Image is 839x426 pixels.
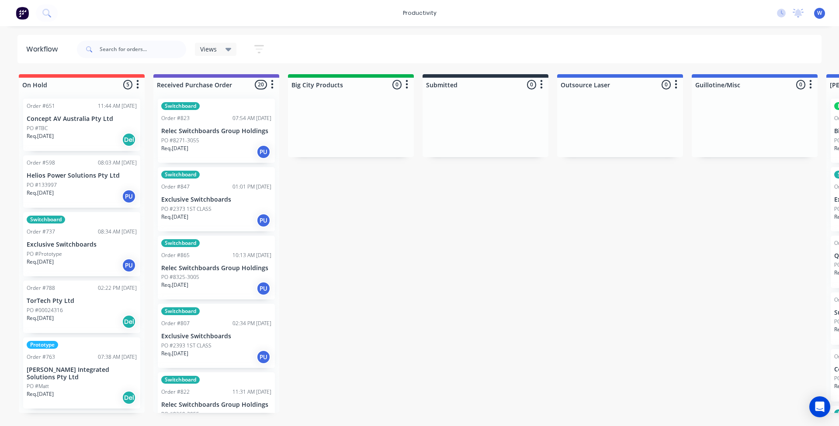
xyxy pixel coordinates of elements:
[232,183,271,191] div: 01:01 PM [DATE]
[161,273,199,281] p: PO #8325-3005
[26,44,62,55] div: Workflow
[232,319,271,327] div: 02:34 PM [DATE]
[161,281,188,289] p: Req. [DATE]
[232,251,271,259] div: 10:13 AM [DATE]
[817,9,822,17] span: W
[399,7,441,20] div: productivity
[161,342,211,350] p: PO #2393 1ST CLASS
[161,251,190,259] div: Order #865
[161,376,200,384] div: Switchboard
[27,314,54,322] p: Req. [DATE]
[23,281,140,333] div: Order #78802:22 PM [DATE]TorTech Pty LtdPO #00024316Req.[DATE]Del
[161,319,190,327] div: Order #807
[122,189,136,203] div: PU
[161,410,199,418] p: PO #8260-3055
[27,297,137,305] p: TorTech Pty Ltd
[98,102,137,110] div: 11:44 AM [DATE]
[27,353,55,361] div: Order #763
[23,212,140,276] div: SwitchboardOrder #73708:34 AM [DATE]Exclusive SwitchboardsPO #PrototypeReq.[DATE]PU
[161,333,271,340] p: Exclusive Switchboards
[200,45,217,54] span: Views
[809,396,830,417] div: Open Intercom Messenger
[122,133,136,147] div: Del
[161,205,211,213] p: PO #2373 1ST CLASS
[98,159,137,167] div: 08:03 AM [DATE]
[161,307,200,315] div: Switchboard
[27,241,137,248] p: Exclusive Switchboards
[161,171,200,179] div: Switchboard
[27,250,62,258] p: PO #Prototype
[158,236,275,300] div: SwitchboardOrder #86510:13 AM [DATE]Relec Switchboards Group HoldingsPO #8325-3005Req.[DATE]PU
[161,183,190,191] div: Order #847
[161,137,199,144] p: PO #8271-3055
[100,41,186,58] input: Search for orders...
[161,401,271,409] p: Relec Switchboards Group Holdings
[27,102,55,110] div: Order #651
[27,172,137,179] p: Helios Power Solutions Pty Ltd
[27,341,58,349] div: Prototype
[23,155,140,208] div: Order #59808:03 AM [DATE]Helios Power Solutions Pty LtdPO #133997Req.[DATE]PU
[27,159,55,167] div: Order #598
[122,391,136,405] div: Del
[161,213,188,221] p: Req. [DATE]
[27,258,54,266] p: Req. [DATE]
[122,315,136,329] div: Del
[27,115,137,123] p: Concept AV Australia Pty Ltd
[158,167,275,231] div: SwitchboardOrder #84701:01 PM [DATE]Exclusive SwitchboardsPO #2373 1ST CLASSReq.[DATE]PU
[98,353,137,361] div: 07:38 AM [DATE]
[27,382,49,390] p: PO #Matt
[27,306,63,314] p: PO #00024316
[27,181,57,189] p: PO #133997
[27,284,55,292] div: Order #788
[257,213,270,227] div: PU
[23,99,140,151] div: Order #65111:44 AM [DATE]Concept AV Australia Pty LtdPO #TBCReq.[DATE]Del
[27,228,55,236] div: Order #737
[158,304,275,368] div: SwitchboardOrder #80702:34 PM [DATE]Exclusive SwitchboardsPO #2393 1ST CLASSReq.[DATE]PU
[232,114,271,122] div: 07:54 AM [DATE]
[161,239,200,247] div: Switchboard
[161,114,190,122] div: Order #823
[257,350,270,364] div: PU
[161,144,188,152] p: Req. [DATE]
[27,216,65,223] div: Switchboard
[122,258,136,272] div: PU
[27,366,137,381] p: [PERSON_NAME] Integrated Solutions Pty Ltd
[161,127,271,135] p: Relec Switchboards Group Holdings
[27,132,54,140] p: Req. [DATE]
[257,282,270,295] div: PU
[161,196,271,203] p: Exclusive Switchboards
[27,390,54,398] p: Req. [DATE]
[161,102,200,110] div: Switchboard
[98,228,137,236] div: 08:34 AM [DATE]
[98,284,137,292] div: 02:22 PM [DATE]
[16,7,29,20] img: Factory
[23,337,140,409] div: PrototypeOrder #76307:38 AM [DATE][PERSON_NAME] Integrated Solutions Pty LtdPO #MattReq.[DATE]Del
[161,265,271,272] p: Relec Switchboards Group Holdings
[232,388,271,396] div: 11:31 AM [DATE]
[158,99,275,163] div: SwitchboardOrder #82307:54 AM [DATE]Relec Switchboards Group HoldingsPO #8271-3055Req.[DATE]PU
[161,388,190,396] div: Order #822
[27,189,54,197] p: Req. [DATE]
[257,145,270,159] div: PU
[161,350,188,357] p: Req. [DATE]
[27,124,48,132] p: PO #TBC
